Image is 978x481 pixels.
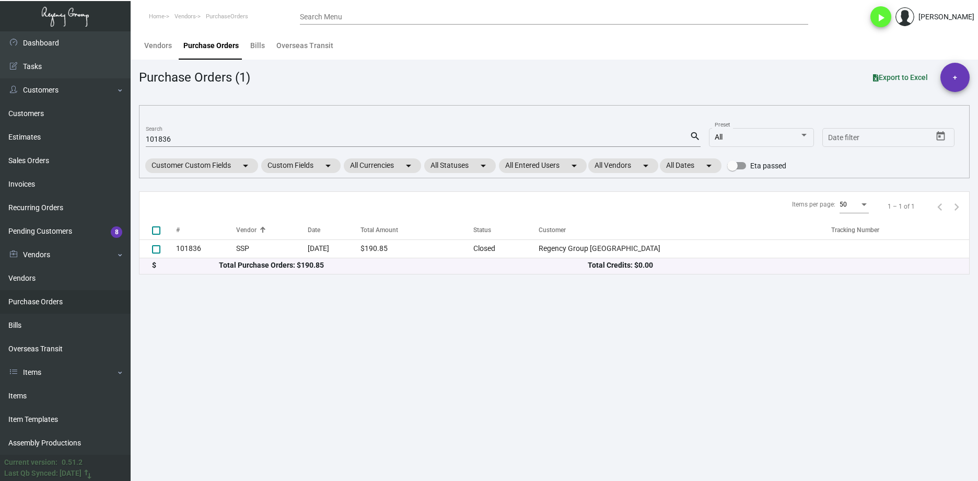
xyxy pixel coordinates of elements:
[239,159,252,172] mat-icon: arrow_drop_down
[219,260,588,271] div: Total Purchase Orders: $190.85
[831,225,879,235] div: Tracking Number
[308,225,320,235] div: Date
[792,200,835,209] div: Items per page:
[870,6,891,27] button: play_arrow
[360,225,473,235] div: Total Amount
[539,239,831,258] td: Regency Group [GEOGRAPHIC_DATA]
[152,260,219,271] div: $
[840,201,847,208] span: 50
[183,40,239,51] div: Purchase Orders
[360,225,398,235] div: Total Amount
[873,73,928,82] span: Export to Excel
[62,457,83,468] div: 0.51.2
[402,159,415,172] mat-icon: arrow_drop_down
[888,202,915,211] div: 1 – 1 of 1
[176,225,236,235] div: #
[953,63,957,92] span: +
[473,225,491,235] div: Status
[690,130,701,143] mat-icon: search
[828,134,860,142] input: Start date
[875,12,887,24] i: play_arrow
[236,225,257,235] div: Vendor
[276,40,333,51] div: Overseas Transit
[499,158,587,173] mat-chip: All Entered Users
[322,159,334,172] mat-icon: arrow_drop_down
[261,158,341,173] mat-chip: Custom Fields
[539,225,831,235] div: Customer
[473,225,539,235] div: Status
[477,159,490,172] mat-icon: arrow_drop_down
[236,225,308,235] div: Vendor
[176,239,236,258] td: 101836
[308,239,360,258] td: [DATE]
[918,12,974,22] div: [PERSON_NAME]
[933,128,949,145] button: Open calendar
[424,158,496,173] mat-chip: All Statuses
[932,198,948,215] button: Previous page
[149,13,165,20] span: Home
[703,159,715,172] mat-icon: arrow_drop_down
[308,225,360,235] div: Date
[715,133,723,141] span: All
[176,225,180,235] div: #
[940,63,970,92] button: +
[139,68,250,87] div: Purchase Orders (1)
[250,40,265,51] div: Bills
[174,13,196,20] span: Vendors
[750,159,786,172] span: Eta passed
[831,225,969,235] div: Tracking Number
[4,457,57,468] div: Current version:
[360,239,473,258] td: $190.85
[869,134,919,142] input: End date
[4,468,81,479] div: Last Qb Synced: [DATE]
[840,201,869,209] mat-select: Items per page:
[236,239,308,258] td: SSP
[948,198,965,215] button: Next page
[206,13,248,20] span: PurchaseOrders
[865,68,936,87] button: Export to Excel
[895,7,914,26] img: admin@bootstrapmaster.com
[588,260,957,271] div: Total Credits: $0.00
[660,158,721,173] mat-chip: All Dates
[588,158,658,173] mat-chip: All Vendors
[539,225,566,235] div: Customer
[145,158,258,173] mat-chip: Customer Custom Fields
[473,239,539,258] td: Closed
[344,158,421,173] mat-chip: All Currencies
[639,159,652,172] mat-icon: arrow_drop_down
[568,159,580,172] mat-icon: arrow_drop_down
[144,40,172,51] div: Vendors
